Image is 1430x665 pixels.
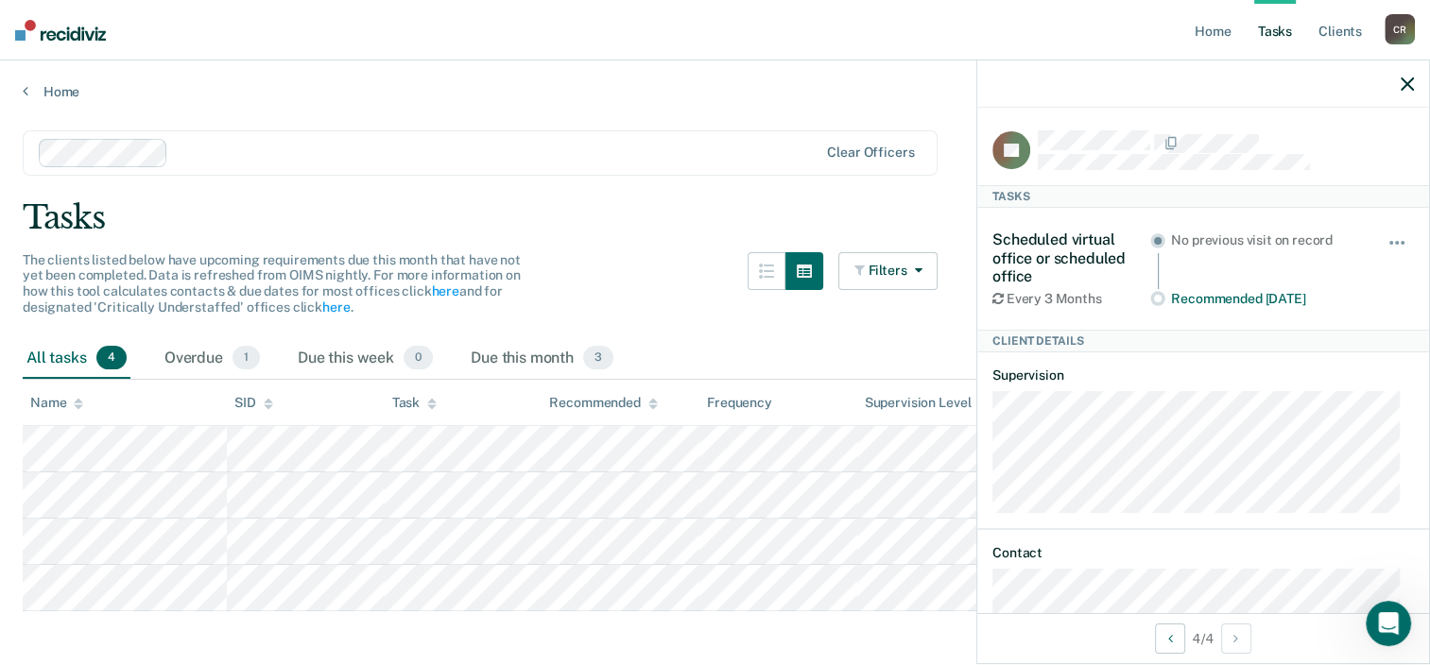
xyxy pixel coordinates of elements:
[23,252,521,315] span: The clients listed below have upcoming requirements due this month that have not yet been complet...
[977,613,1429,663] div: 4 / 4
[827,145,914,161] div: Clear officers
[404,346,433,370] span: 0
[23,198,1407,237] div: Tasks
[977,330,1429,352] div: Client Details
[392,395,437,411] div: Task
[233,346,260,370] span: 1
[15,20,106,41] img: Recidiviz
[977,185,1429,208] div: Tasks
[707,395,772,411] div: Frequency
[1221,623,1251,654] button: Next Client
[1171,232,1361,248] div: No previous visit on record
[865,395,989,411] div: Supervision Level
[431,283,458,298] a: here
[992,230,1150,285] div: Scheduled virtual office or scheduled office
[1385,14,1415,44] div: C R
[23,83,1407,100] a: Home
[992,367,1414,384] dt: Supervision
[1155,623,1185,654] button: Previous Client
[1366,601,1411,646] iframe: Intercom live chat
[294,338,437,380] div: Due this week
[234,395,273,411] div: SID
[992,291,1150,307] div: Every 3 Months
[549,395,657,411] div: Recommended
[1171,291,1361,307] div: Recommended [DATE]
[23,338,130,380] div: All tasks
[583,346,613,370] span: 3
[838,252,939,290] button: Filters
[992,545,1414,561] dt: Contact
[30,395,83,411] div: Name
[467,338,617,380] div: Due this month
[322,299,350,315] a: here
[96,346,127,370] span: 4
[161,338,264,380] div: Overdue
